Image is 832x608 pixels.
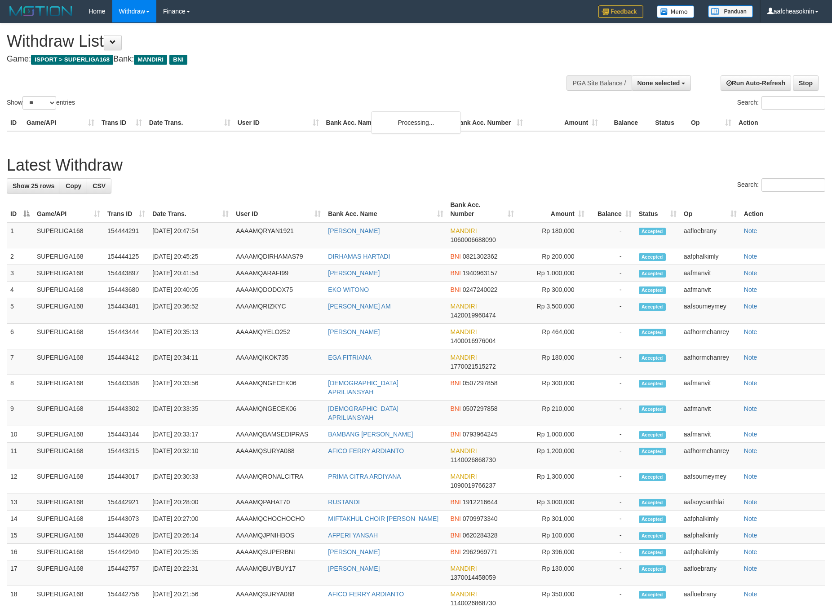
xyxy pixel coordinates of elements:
[588,375,635,401] td: -
[451,337,496,344] span: Copy 1400016976004 to clipboard
[104,426,149,443] td: 154443144
[232,248,324,265] td: AAAAMQDIRHAMAS79
[232,401,324,426] td: AAAAMQNGECEK06
[680,282,740,298] td: aafmanvit
[566,75,631,91] div: PGA Site Balance /
[518,443,588,468] td: Rp 1,200,000
[7,32,546,50] h1: Withdraw List
[451,269,461,277] span: BNI
[451,473,477,480] span: MANDIRI
[104,265,149,282] td: 154443897
[518,426,588,443] td: Rp 1,000,000
[451,405,461,412] span: BNI
[451,548,461,555] span: BNI
[60,178,87,194] a: Copy
[451,590,477,598] span: MANDIRI
[33,265,104,282] td: SUPERLIGA168
[324,197,447,222] th: Bank Acc. Name: activate to sort column ascending
[680,349,740,375] td: aafhormchanrey
[680,494,740,511] td: aafsoycanthlai
[104,544,149,560] td: 154442940
[149,527,232,544] td: [DATE] 20:26:14
[680,222,740,248] td: aafloebrany
[328,354,371,361] a: EGA FITRIANA
[639,270,666,278] span: Accepted
[744,227,757,234] a: Note
[7,324,33,349] td: 6
[463,498,498,506] span: Copy 1912216644 to clipboard
[518,197,588,222] th: Amount: activate to sort column ascending
[33,527,104,544] td: SUPERLIGA168
[104,222,149,248] td: 154444291
[744,515,757,522] a: Note
[7,494,33,511] td: 13
[588,265,635,282] td: -
[639,549,666,556] span: Accepted
[680,197,740,222] th: Op: activate to sort column ascending
[518,324,588,349] td: Rp 464,000
[33,375,104,401] td: SUPERLIGA168
[149,282,232,298] td: [DATE] 20:40:05
[737,178,825,192] label: Search:
[680,426,740,443] td: aafmanvit
[451,515,461,522] span: BNI
[639,354,666,362] span: Accepted
[451,456,496,463] span: Copy 1140026868730 to clipboard
[232,426,324,443] td: AAAAMQBAMSEDIPRAS
[518,349,588,375] td: Rp 180,000
[33,560,104,586] td: SUPERLIGA168
[328,405,398,421] a: [DEMOGRAPHIC_DATA] APRILIANSYAH
[98,115,146,131] th: Trans ID
[232,265,324,282] td: AAAAMQARAFI99
[232,468,324,494] td: AAAAMQRONALCITRA
[635,197,680,222] th: Status: activate to sort column ascending
[639,532,666,540] span: Accepted
[323,115,452,131] th: Bank Acc. Name
[328,565,380,572] a: [PERSON_NAME]
[149,468,232,494] td: [DATE] 20:30:33
[33,443,104,468] td: SUPERLIGA168
[463,286,498,293] span: Copy 0247240022 to clipboard
[149,265,232,282] td: [DATE] 20:41:54
[149,248,232,265] td: [DATE] 20:45:25
[7,298,33,324] td: 5
[744,431,757,438] a: Note
[588,544,635,560] td: -
[744,379,757,387] a: Note
[680,248,740,265] td: aafphalkimly
[328,286,369,293] a: EKO WITONO
[31,55,113,65] span: ISPORT > SUPERLIGA168
[7,55,546,64] h4: Game: Bank:
[104,375,149,401] td: 154443348
[33,248,104,265] td: SUPERLIGA168
[87,178,111,194] a: CSV
[328,590,404,598] a: AFICO FERRY ARDIANTO
[463,431,498,438] span: Copy 0793964245 to clipboard
[328,328,380,335] a: [PERSON_NAME]
[588,248,635,265] td: -
[7,511,33,527] td: 14
[518,511,588,527] td: Rp 301,000
[232,494,324,511] td: AAAAMQPAHAT70
[463,515,498,522] span: Copy 0709973340 to clipboard
[232,511,324,527] td: AAAAMQCHOCHOCHO
[149,222,232,248] td: [DATE] 20:47:54
[232,349,324,375] td: AAAAMQIKOK735
[639,591,666,599] span: Accepted
[680,560,740,586] td: aafloebrany
[761,96,825,110] input: Search:
[588,560,635,586] td: -
[232,197,324,222] th: User ID: activate to sort column ascending
[639,473,666,481] span: Accepted
[234,115,323,131] th: User ID
[518,527,588,544] td: Rp 100,000
[7,156,825,174] h1: Latest Withdraw
[451,303,477,310] span: MANDIRI
[104,248,149,265] td: 154444125
[104,324,149,349] td: 154443444
[13,182,54,189] span: Show 25 rows
[518,401,588,426] td: Rp 210,000
[744,565,757,572] a: Note
[463,405,498,412] span: Copy 0507297858 to clipboard
[328,303,390,310] a: [PERSON_NAME] AM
